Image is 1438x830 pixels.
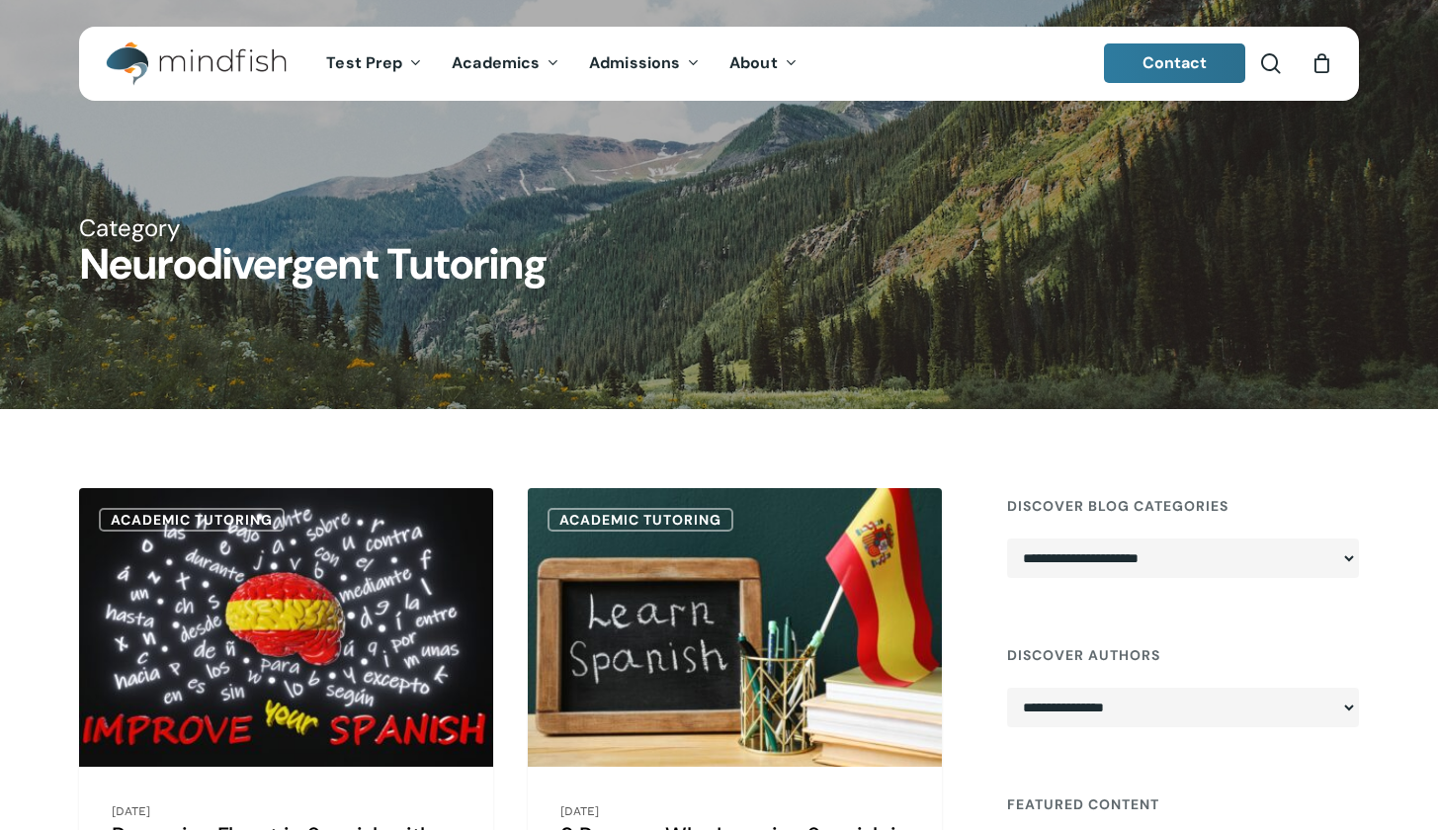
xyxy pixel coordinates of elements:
a: Test Prep [311,55,437,72]
nav: Main Menu [311,27,811,101]
h1: Neurodivergent Tutoring [79,243,1359,286]
span: Academics [452,52,540,73]
a: About [715,55,812,72]
span: Contact [1142,52,1208,73]
a: Academic Tutoring [548,508,733,532]
a: Cart [1311,52,1332,74]
h4: Discover Authors [1007,637,1359,673]
a: Academic Tutoring [99,508,285,532]
header: Main Menu [79,27,1359,101]
a: Academics [437,55,574,72]
span: Test Prep [326,52,402,73]
span: About [729,52,778,73]
a: Admissions [574,55,715,72]
span: Admissions [589,52,680,73]
h4: Discover Blog Categories [1007,488,1359,524]
h4: Featured Content [1007,787,1359,822]
span: Category [79,212,180,243]
a: Contact [1104,43,1246,83]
